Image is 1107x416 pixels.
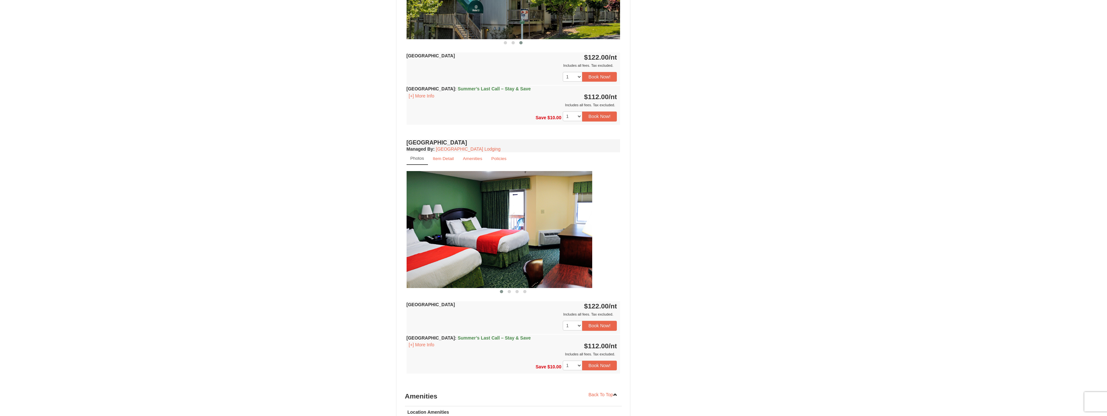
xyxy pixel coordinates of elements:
a: Policies [487,152,511,165]
div: Includes all fees. Tax excluded. [407,102,617,108]
a: Back To Top [584,390,622,399]
span: $112.00 [584,342,609,350]
button: Book Now! [582,72,617,82]
strong: [GEOGRAPHIC_DATA] [407,302,455,307]
span: $112.00 [584,93,609,100]
small: Amenities [463,156,482,161]
span: Save [536,115,546,120]
small: Item Detail [433,156,454,161]
small: Photos [410,156,424,161]
button: [+] More Info [407,341,437,348]
span: /nt [609,53,617,61]
strong: [GEOGRAPHIC_DATA] [407,53,455,58]
span: Summer’s Last Call – Stay & Save [458,86,531,91]
a: [GEOGRAPHIC_DATA] Lodging [436,146,501,152]
button: Book Now! [582,111,617,121]
a: Photos [407,152,428,165]
div: Includes all fees. Tax excluded. [407,62,617,69]
span: /nt [609,342,617,350]
strong: [GEOGRAPHIC_DATA] [407,335,531,341]
strong: $122.00 [584,302,617,310]
strong: [GEOGRAPHIC_DATA] [407,86,531,91]
span: Managed By [407,146,433,152]
a: Amenities [459,152,487,165]
span: : [455,86,456,91]
span: /nt [609,302,617,310]
span: Save [536,364,546,369]
small: Policies [491,156,506,161]
button: [+] More Info [407,92,437,99]
span: Summer’s Last Call – Stay & Save [458,335,531,341]
a: Item Detail [429,152,458,165]
div: Includes all fees. Tax excluded. [407,311,617,318]
h4: [GEOGRAPHIC_DATA] [407,139,620,146]
strong: $122.00 [584,53,617,61]
strong: Location Amenities [408,410,449,415]
button: Book Now! [582,361,617,370]
h3: Amenities [405,390,622,403]
strong: : [407,146,435,152]
span: $10.00 [548,115,561,120]
button: Book Now! [582,321,617,330]
img: 18876286-41-233aa5f3.jpg [378,171,592,288]
div: Includes all fees. Tax excluded. [407,351,617,357]
span: /nt [609,93,617,100]
span: $10.00 [548,364,561,369]
span: : [455,335,456,341]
